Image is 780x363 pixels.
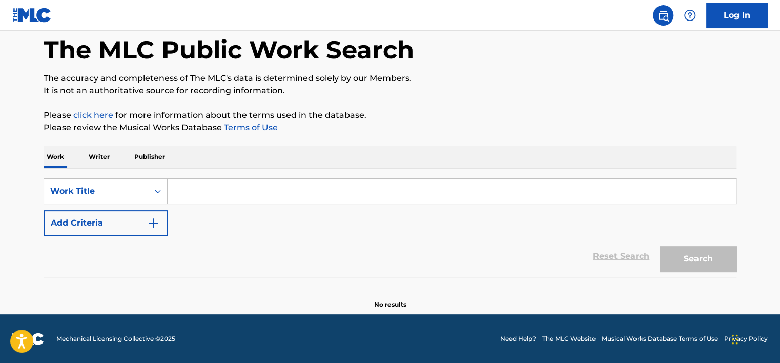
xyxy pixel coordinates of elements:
[12,8,52,23] img: MLC Logo
[44,178,736,277] form: Search Form
[147,217,159,229] img: 9d2ae6d4665cec9f34b9.svg
[653,5,673,26] a: Public Search
[44,34,414,65] h1: The MLC Public Work Search
[50,185,142,197] div: Work Title
[73,110,113,120] a: click here
[222,123,278,132] a: Terms of Use
[500,334,536,344] a: Need Help?
[542,334,596,344] a: The MLC Website
[44,72,736,85] p: The accuracy and completeness of The MLC's data is determined solely by our Members.
[44,109,736,122] p: Please for more information about the terms used in the database.
[86,146,113,168] p: Writer
[374,288,406,309] p: No results
[44,210,168,236] button: Add Criteria
[44,146,67,168] p: Work
[44,85,736,97] p: It is not an authoritative source for recording information.
[657,9,669,22] img: search
[131,146,168,168] p: Publisher
[12,333,44,345] img: logo
[684,9,696,22] img: help
[706,3,768,28] a: Log In
[732,324,738,355] div: Drag
[724,334,768,344] a: Privacy Policy
[602,334,718,344] a: Musical Works Database Terms of Use
[56,334,175,344] span: Mechanical Licensing Collective © 2025
[680,5,700,26] div: Help
[44,122,736,134] p: Please review the Musical Works Database
[729,314,780,363] iframe: Chat Widget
